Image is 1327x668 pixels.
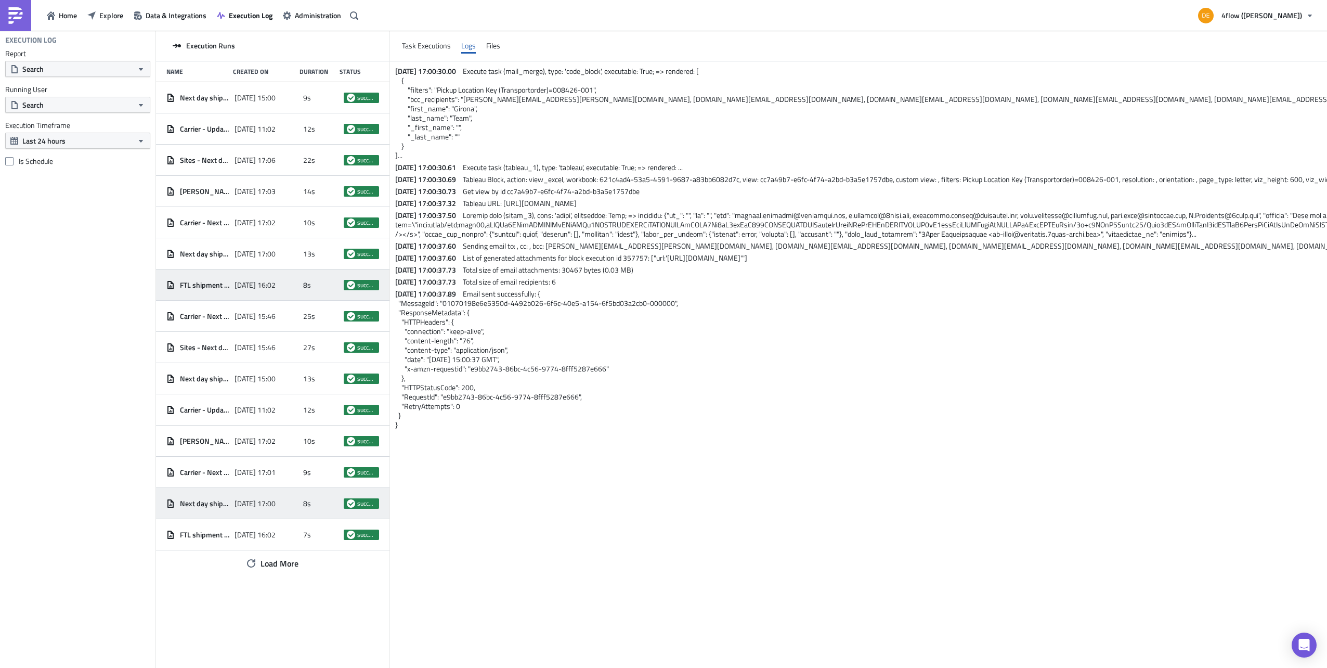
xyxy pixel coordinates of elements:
span: [DATE] 17:00:37.60 [395,252,461,263]
span: success [347,250,355,258]
span: Next day shipment overview Arco [180,93,229,102]
span: success [347,281,355,289]
span: Sites - Next day shipment overview [180,156,229,165]
span: success [357,312,376,320]
img: Avatar [1197,7,1215,24]
span: [DATE] 17:00:37.50 [395,210,461,221]
div: Open Intercom Messenger [1292,633,1317,658]
span: success [357,343,376,352]
span: [DATE] 17:00:37.32 [395,198,461,209]
span: success [357,156,376,164]
span: 12s [303,124,315,134]
span: success [357,94,376,102]
span: Search [22,63,44,74]
span: success [347,187,355,196]
label: Report [5,49,150,58]
span: [DATE] 17:00:37.73 [395,276,461,287]
span: 10s [303,218,315,227]
span: success [357,375,376,383]
span: Explore [99,10,123,21]
div: Task Executions [402,38,451,54]
span: Get view by id cc7a49b7-e6fc-4f74-a2bd-b3a5e1757dbe [463,186,640,197]
label: Running User [5,85,150,94]
span: [DATE] 17:00:30.69 [395,174,461,185]
button: 4flow ([PERSON_NAME]) [1192,4,1319,27]
span: [DATE] 16:02 [235,530,276,539]
h4: Execution Log [5,35,57,45]
span: List of generated attachments for block execution id 357757: ["url:'[URL][DOMAIN_NAME]'"] [463,252,747,263]
button: Search [5,61,150,77]
span: [DATE] 17:00 [235,249,276,259]
span: success [357,406,376,414]
span: Sites - Next day shipment overview [180,343,229,352]
span: 9s [303,468,311,477]
span: success [347,312,355,320]
span: [DATE] 16:02 [235,280,276,290]
span: success [357,219,376,227]
span: Carrier - Updated shipment overview of [DATE] [180,405,229,415]
span: success [347,125,355,133]
label: Is Schedule [5,157,150,166]
span: success [357,499,376,508]
span: Email sent successfully: { "MessageId": "01070198e6e5350d-4492b026-6f6c-40e5-a154-6f5bd03a2cb0-00... [395,288,678,430]
span: 10s [303,436,315,446]
span: Next day shipment overview - [GEOGRAPHIC_DATA] [180,499,229,508]
div: Files [486,38,500,54]
span: success [347,94,355,102]
div: Logs [461,38,476,54]
span: 9s [303,93,311,102]
span: Administration [295,10,341,21]
span: [DATE] 17:00:30.00 [395,66,461,76]
button: Explore [82,7,128,23]
span: [PERSON_NAME] - Updated shipment overview of [DATE] [180,187,229,196]
span: [DATE] 17:00:37.73 [395,264,461,275]
button: Execution Log [212,7,278,23]
span: Search [22,99,44,110]
span: Carrier - Next day shipment overview [GEOGRAPHIC_DATA] [180,218,229,227]
label: Execution Timeframe [5,121,150,130]
span: Carrier - Next day shipment overview [180,312,229,321]
span: 14s [303,187,315,196]
span: Execute task (tableau_1), type: 'tableau', executable: True; => rendered: ... [463,162,683,173]
button: Search [5,97,150,113]
span: [DATE] 11:02 [235,124,276,134]
span: success [347,437,355,445]
span: [DATE] 17:00 [235,499,276,508]
span: success [347,219,355,227]
span: Total size of email recipients: 6 [463,276,556,287]
span: success [347,499,355,508]
span: 13s [303,374,315,383]
span: Load More [261,557,298,570]
span: 22s [303,156,315,165]
span: Carrier - Updated shipment overview of [DATE] [180,124,229,134]
span: [DATE] 17:01 [235,468,276,477]
span: 7s [303,530,311,539]
div: Created On [233,68,294,75]
button: Load More [239,553,306,574]
span: success [347,468,355,477]
span: [DATE] 11:02 [235,405,276,415]
span: [PERSON_NAME] - Updated shipment overview of [DATE] [180,436,229,446]
div: Duration [300,68,334,75]
span: 25s [303,312,315,321]
span: FTL shipment overview Arco [180,280,229,290]
span: success [357,187,376,196]
button: Home [42,7,82,23]
span: Execution Log [229,10,272,21]
span: [DATE] 17:06 [235,156,276,165]
span: success [347,343,355,352]
span: Home [59,10,77,21]
span: [DATE] 15:00 [235,93,276,102]
span: [DATE] 17:03 [235,187,276,196]
span: success [357,437,376,445]
span: 13s [303,249,315,259]
span: success [357,125,376,133]
span: [DATE] 17:00:30.73 [395,186,461,197]
img: PushMetrics [7,7,24,24]
span: [DATE] 17:02 [235,218,276,227]
span: FTL shipment overview Arco [180,530,229,539]
button: Data & Integrations [128,7,212,23]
